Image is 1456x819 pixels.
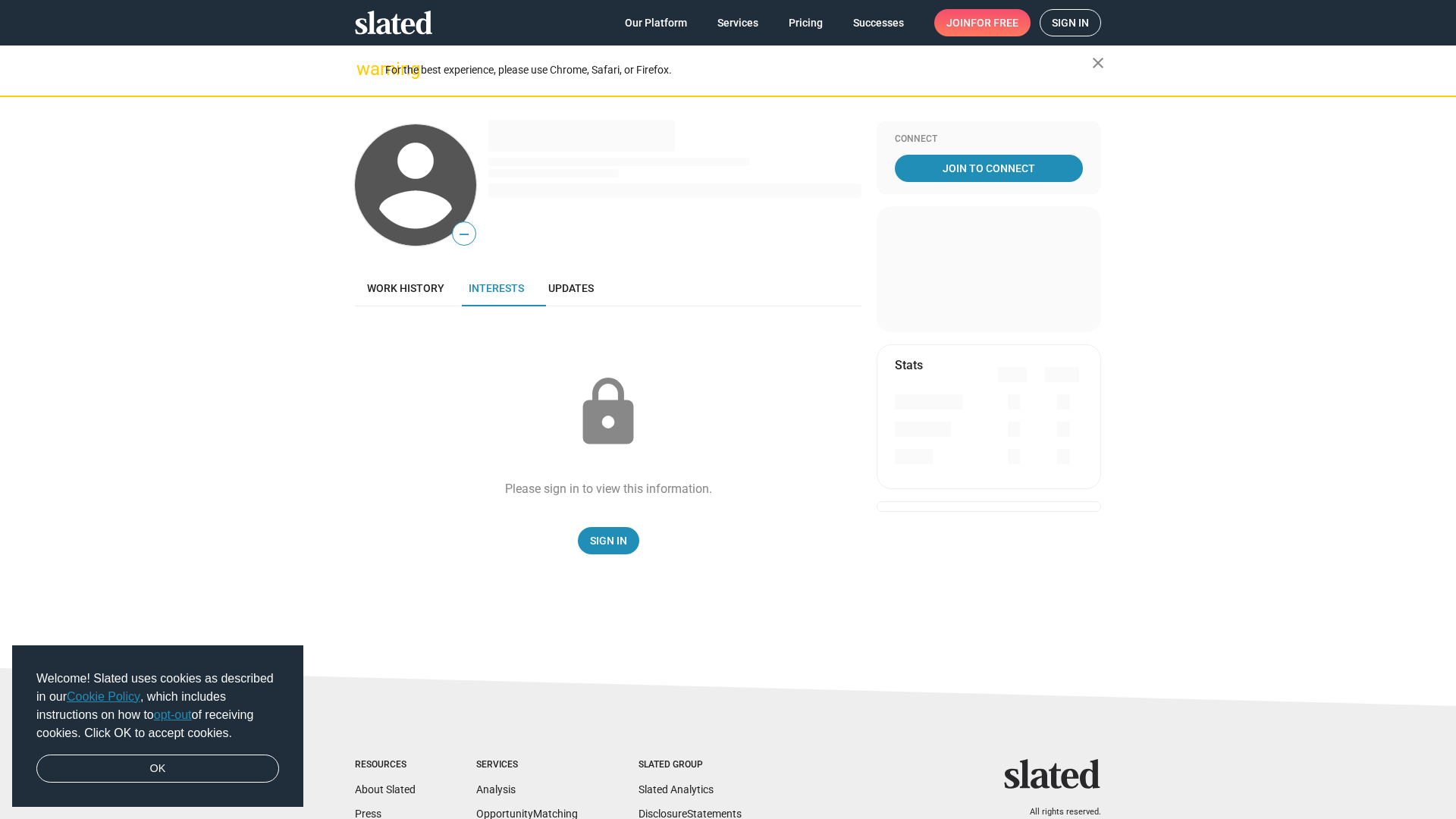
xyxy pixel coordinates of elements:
mat-icon: lock [570,375,646,450]
div: Slated Group [639,759,742,771]
span: for free [971,9,1018,36]
a: opt-out [154,708,192,721]
span: Sign In [590,527,627,554]
a: Successes [841,9,916,36]
a: dismiss cookie message [36,755,279,783]
a: Sign in [1040,9,1101,36]
a: Cookie Policy [67,690,140,703]
div: Resources [355,759,416,771]
span: Updates [548,282,594,294]
span: Join [946,9,1018,36]
div: cookieconsent [12,645,303,808]
div: For the best experience, please use Chrome, Safari, or Firefox. [385,60,1092,80]
span: Work history [367,282,444,294]
a: Join To Connect [895,155,1083,182]
span: — [453,224,475,244]
a: Updates [536,270,606,306]
mat-icon: warning [356,60,375,78]
a: About Slated [355,783,416,795]
div: Services [476,759,578,771]
a: Work history [355,270,457,306]
div: Connect [895,133,1083,146]
span: Pricing [789,9,823,36]
a: Sign In [578,527,639,554]
span: Services [717,9,758,36]
a: Services [705,9,770,36]
a: Analysis [476,783,516,795]
span: Sign in [1052,10,1089,36]
a: Joinfor free [934,9,1031,36]
div: Please sign in to view this information. [505,481,712,497]
a: Our Platform [613,9,699,36]
span: Welcome! Slated uses cookies as described in our , which includes instructions on how to of recei... [36,670,279,742]
span: Interests [469,282,524,294]
span: Our Platform [625,9,687,36]
a: Interests [457,270,536,306]
mat-card-title: Stats [895,357,923,373]
span: Join To Connect [898,155,1080,182]
a: Pricing [777,9,835,36]
span: Successes [853,9,904,36]
a: Slated Analytics [639,783,714,795]
mat-icon: close [1089,54,1107,72]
